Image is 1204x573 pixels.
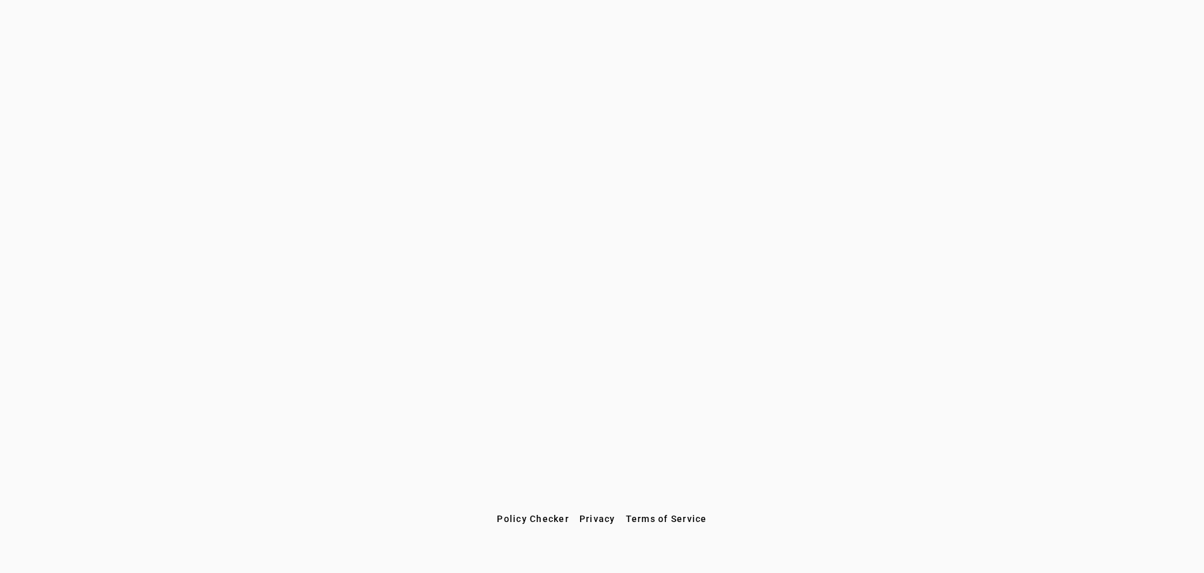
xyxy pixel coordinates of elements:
span: Privacy [579,514,616,524]
span: Policy Checker [497,514,569,524]
button: Privacy [574,507,621,530]
button: Policy Checker [492,507,574,530]
button: Terms of Service [621,507,712,530]
span: Terms of Service [626,514,707,524]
